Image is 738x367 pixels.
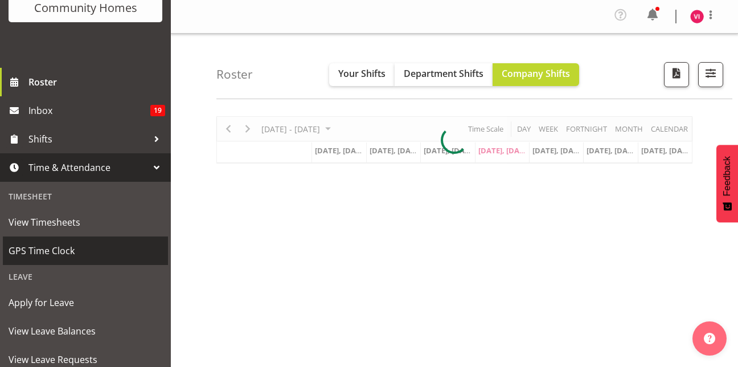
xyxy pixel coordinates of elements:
[722,156,732,196] span: Feedback
[704,333,715,344] img: help-xxl-2.png
[28,159,148,176] span: Time & Attendance
[338,67,386,80] span: Your Shifts
[3,208,168,236] a: View Timesheets
[3,317,168,345] a: View Leave Balances
[3,185,168,208] div: Timesheet
[150,105,165,116] span: 19
[28,74,165,91] span: Roster
[3,288,168,317] a: Apply for Leave
[3,236,168,265] a: GPS Time Clock
[716,145,738,222] button: Feedback - Show survey
[28,131,148,148] span: Shifts
[493,63,579,86] button: Company Shifts
[502,67,570,80] span: Company Shifts
[395,63,493,86] button: Department Shifts
[404,67,483,80] span: Department Shifts
[3,265,168,288] div: Leave
[690,10,704,23] img: vence-ibo8543.jpg
[9,214,162,231] span: View Timesheets
[329,63,395,86] button: Your Shifts
[664,62,689,87] button: Download a PDF of the roster according to the set date range.
[9,323,162,340] span: View Leave Balances
[9,242,162,259] span: GPS Time Clock
[216,68,253,81] h4: Roster
[698,62,723,87] button: Filter Shifts
[28,102,150,119] span: Inbox
[9,294,162,311] span: Apply for Leave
